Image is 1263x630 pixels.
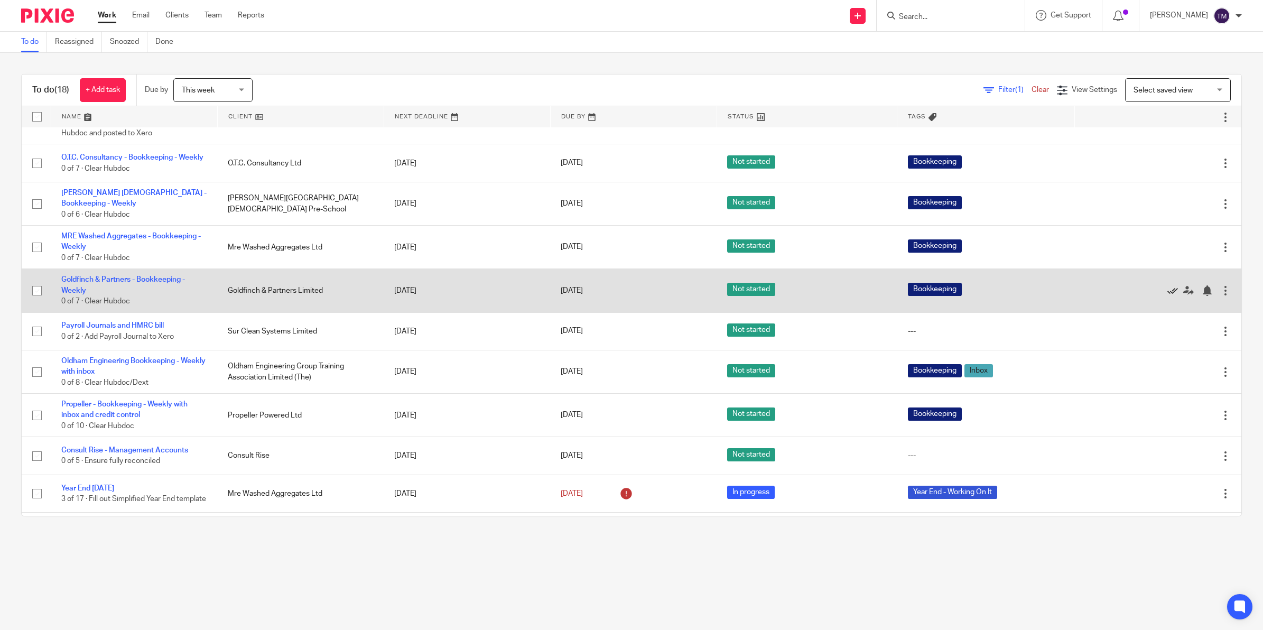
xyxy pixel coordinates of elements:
[55,32,102,52] a: Reassigned
[217,182,384,225] td: [PERSON_NAME][GEOGRAPHIC_DATA][DEMOGRAPHIC_DATA] Pre-School
[561,328,583,335] span: [DATE]
[205,10,222,21] a: Team
[384,182,550,225] td: [DATE]
[61,254,130,262] span: 0 of 7 · Clear Hubdoc
[727,407,775,421] span: Not started
[1015,86,1024,94] span: (1)
[217,226,384,269] td: Mre Washed Aggregates Ltd
[217,437,384,475] td: Consult Rise
[80,78,126,102] a: + Add task
[727,364,775,377] span: Not started
[110,32,147,52] a: Snoozed
[727,239,775,253] span: Not started
[1213,7,1230,24] img: svg%3E
[908,239,962,253] span: Bookkeeping
[54,86,69,94] span: (18)
[727,196,775,209] span: Not started
[561,160,583,167] span: [DATE]
[61,401,188,419] a: Propeller - Bookkeeping - Weekly with inbox and credit control
[61,211,130,218] span: 0 of 6 · Clear Hubdoc
[61,447,188,454] a: Consult Rise - Management Accounts
[155,32,181,52] a: Done
[61,298,130,305] span: 0 of 7 · Clear Hubdoc
[1167,285,1183,296] a: Mark as done
[561,200,583,207] span: [DATE]
[217,513,384,556] td: Victory Outreach Manchester
[132,10,150,21] a: Email
[182,87,215,94] span: This week
[384,312,550,350] td: [DATE]
[384,437,550,475] td: [DATE]
[217,475,384,512] td: Mre Washed Aggregates Ltd
[217,312,384,350] td: Sur Clean Systems Limited
[61,189,207,207] a: [PERSON_NAME] [DEMOGRAPHIC_DATA] - Bookkeeping - Weekly
[61,495,206,503] span: 3 of 17 · Fill out Simplified Year End template
[61,154,203,161] a: O.T.C. Consultancy - Bookkeeping - Weekly
[384,513,550,556] td: [DATE]
[964,364,993,377] span: Inbox
[61,458,160,465] span: 0 of 5 · Ensure fully reconciled
[384,350,550,393] td: [DATE]
[217,269,384,312] td: Goldfinch & Partners Limited
[898,13,993,22] input: Search
[1032,86,1049,94] a: Clear
[238,10,264,21] a: Reports
[1150,10,1208,21] p: [PERSON_NAME]
[908,364,962,377] span: Bookkeeping
[727,448,775,461] span: Not started
[998,86,1032,94] span: Filter
[384,394,550,437] td: [DATE]
[61,276,185,294] a: Goldfinch & Partners - Bookkeeping - Weekly
[32,85,69,96] h1: To do
[908,326,1064,337] div: ---
[61,165,130,172] span: 0 of 7 · Clear Hubdoc
[561,490,583,497] span: [DATE]
[908,450,1064,461] div: ---
[908,155,962,169] span: Bookkeeping
[908,114,926,119] span: Tags
[384,475,550,512] td: [DATE]
[561,287,583,294] span: [DATE]
[21,32,47,52] a: To do
[384,144,550,182] td: [DATE]
[1072,86,1117,94] span: View Settings
[908,407,962,421] span: Bookkeeping
[384,226,550,269] td: [DATE]
[908,283,962,296] span: Bookkeeping
[908,486,997,499] span: Year End - Working On It
[61,322,164,329] a: Payroll Journals and HMRC bill
[727,323,775,337] span: Not started
[1134,87,1193,94] span: Select saved view
[61,333,174,340] span: 0 of 2 · Add Payroll Journal to Xero
[165,10,189,21] a: Clients
[61,422,134,430] span: 0 of 10 · Clear Hubdoc
[727,283,775,296] span: Not started
[145,85,168,95] p: Due by
[61,357,206,375] a: Oldham Engineering Bookkeeping - Weekly with inbox
[61,233,201,251] a: MRE Washed Aggregates - Bookkeeping - Weekly
[21,8,74,23] img: Pixie
[98,10,116,21] a: Work
[1051,12,1091,19] span: Get Support
[908,196,962,209] span: Bookkeeping
[727,155,775,169] span: Not started
[384,269,550,312] td: [DATE]
[217,350,384,393] td: Oldham Engineering Group Training Association Limited (The)
[561,244,583,251] span: [DATE]
[61,379,148,386] span: 0 of 8 · Clear Hubdoc/Dext
[561,368,583,375] span: [DATE]
[727,486,775,499] span: In progress
[217,144,384,182] td: O.T.C. Consultancy Ltd
[561,452,583,459] span: [DATE]
[561,412,583,419] span: [DATE]
[217,394,384,437] td: Propeller Powered Ltd
[61,485,114,492] a: Year End [DATE]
